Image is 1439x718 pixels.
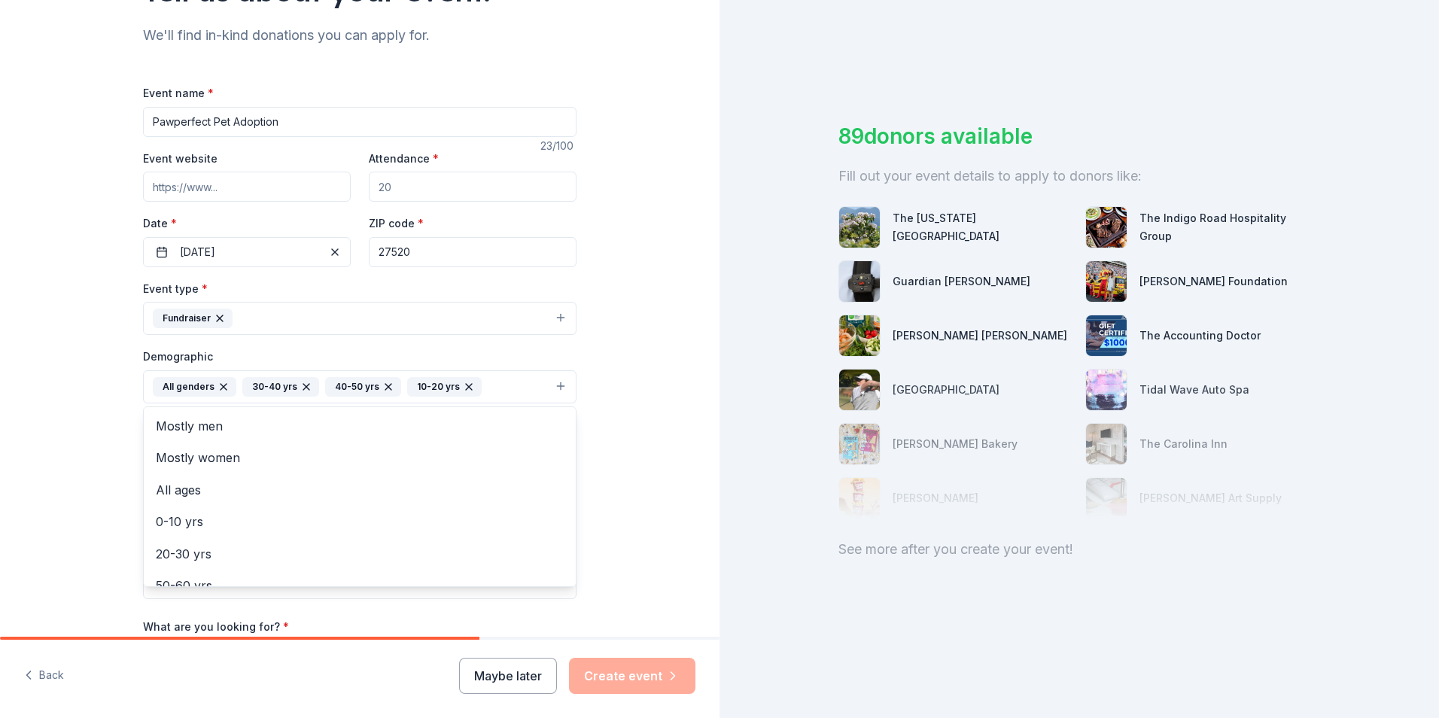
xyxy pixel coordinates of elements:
[156,416,564,436] span: Mostly men
[325,377,401,397] div: 40-50 yrs
[156,512,564,531] span: 0-10 yrs
[156,544,564,564] span: 20-30 yrs
[407,377,482,397] div: 10-20 yrs
[156,480,564,500] span: All ages
[242,377,319,397] div: 30-40 yrs
[143,370,577,403] button: All genders30-40 yrs40-50 yrs10-20 yrs
[156,448,564,467] span: Mostly women
[143,406,577,587] div: All genders30-40 yrs40-50 yrs10-20 yrs
[153,377,236,397] div: All genders
[156,576,564,595] span: 50-60 yrs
